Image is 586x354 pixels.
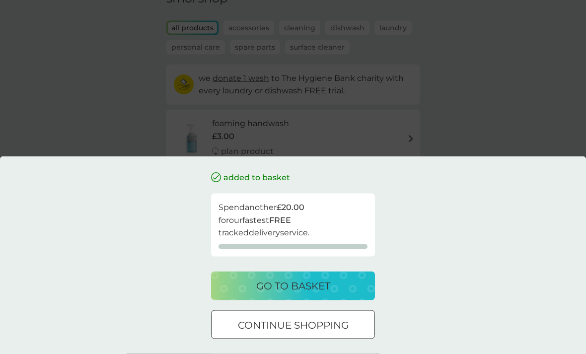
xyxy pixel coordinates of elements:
[256,278,330,294] p: go to basket
[219,201,367,239] p: Spend another for our fastest tracked delivery service.
[277,203,304,212] strong: £20.00
[269,215,291,225] strong: FREE
[238,317,349,333] p: continue shopping
[223,171,290,184] p: added to basket
[211,272,375,300] button: go to basket
[211,310,375,339] button: continue shopping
